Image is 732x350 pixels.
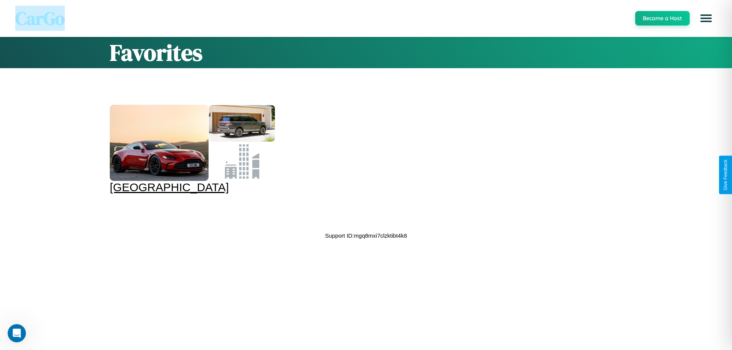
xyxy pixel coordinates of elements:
[635,11,690,26] button: Become a Host
[325,230,407,241] p: Support ID: mgq8mxi7clzktibt4k8
[723,160,728,190] div: Give Feedback
[15,6,65,31] span: CarGo
[695,8,717,29] button: Open menu
[8,324,26,342] iframe: Intercom live chat
[110,181,274,194] div: [GEOGRAPHIC_DATA]
[110,37,622,68] h1: Favorites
